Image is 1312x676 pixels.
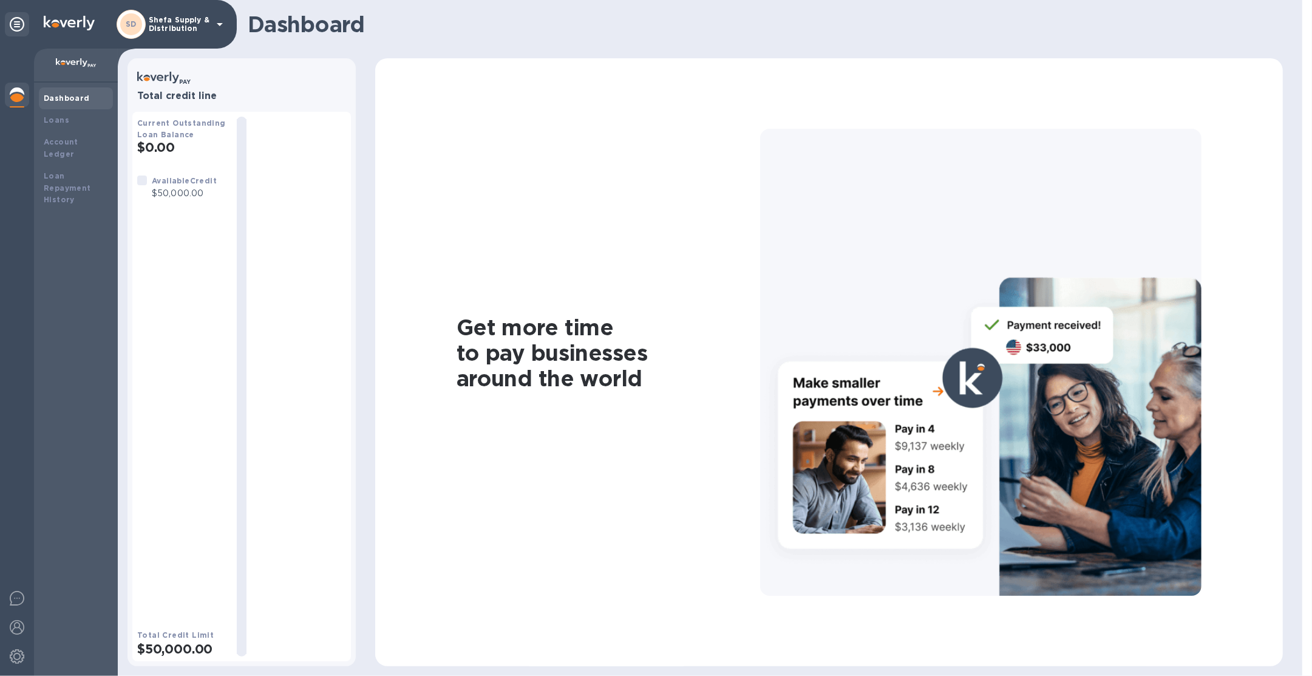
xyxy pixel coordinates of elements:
[44,115,69,125] b: Loans
[44,171,91,205] b: Loan Repayment History
[149,16,209,33] p: Shefa Supply & Distribution
[44,16,95,30] img: Logo
[152,187,217,200] p: $50,000.00
[248,12,1277,37] h1: Dashboard
[44,94,90,103] b: Dashboard
[137,630,214,640] b: Total Credit Limit
[126,19,137,29] b: SD
[137,641,227,657] h2: $50,000.00
[44,137,78,159] b: Account Ledger
[137,90,346,102] h3: Total credit line
[137,118,226,139] b: Current Outstanding Loan Balance
[457,315,760,391] h1: Get more time to pay businesses around the world
[152,176,217,185] b: Available Credit
[5,12,29,36] div: Unpin categories
[137,140,227,155] h2: $0.00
